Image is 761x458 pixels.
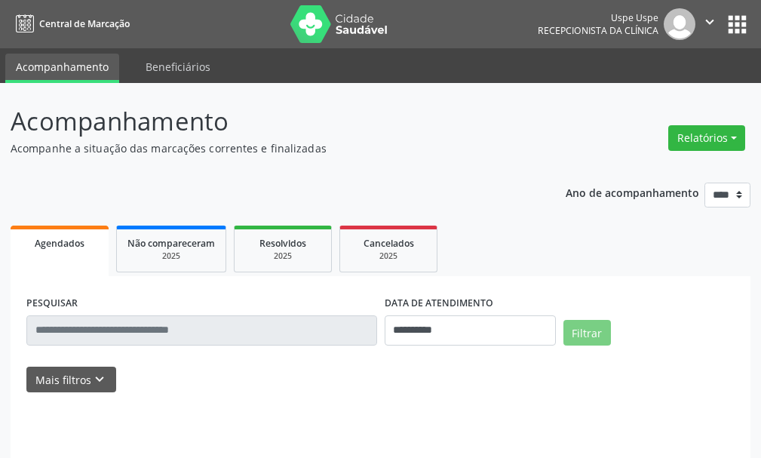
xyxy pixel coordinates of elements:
[351,251,426,262] div: 2025
[695,8,724,40] button: 
[245,251,321,262] div: 2025
[701,14,718,30] i: 
[127,251,215,262] div: 2025
[35,237,84,250] span: Agendados
[385,292,493,315] label: DATA DE ATENDIMENTO
[39,17,130,30] span: Central de Marcação
[668,125,745,151] button: Relatórios
[127,237,215,250] span: Não compareceram
[11,11,130,36] a: Central de Marcação
[364,237,414,250] span: Cancelados
[26,367,116,393] button: Mais filtroskeyboard_arrow_down
[538,11,658,24] div: Uspe Uspe
[563,320,611,346] button: Filtrar
[5,54,119,83] a: Acompanhamento
[11,103,529,140] p: Acompanhamento
[538,24,658,37] span: Recepcionista da clínica
[26,292,78,315] label: PESQUISAR
[664,8,695,40] img: img
[259,237,306,250] span: Resolvidos
[724,11,750,38] button: apps
[91,371,108,388] i: keyboard_arrow_down
[135,54,221,80] a: Beneficiários
[566,183,699,201] p: Ano de acompanhamento
[11,140,529,156] p: Acompanhe a situação das marcações correntes e finalizadas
